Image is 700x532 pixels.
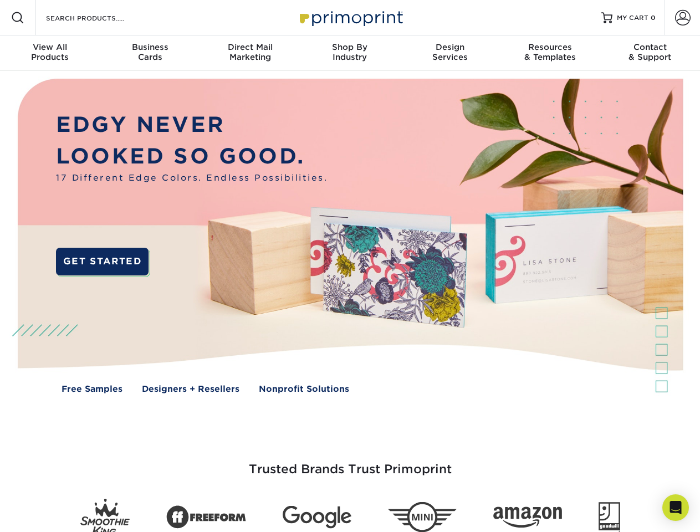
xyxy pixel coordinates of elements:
a: Designers + Resellers [142,383,239,396]
div: Open Intercom Messenger [662,494,689,521]
span: Direct Mail [200,42,300,52]
span: 0 [651,14,656,22]
div: Marketing [200,42,300,62]
iframe: Google Customer Reviews [3,498,94,528]
img: Amazon [493,507,562,528]
a: Contact& Support [600,35,700,71]
p: EDGY NEVER [56,109,328,141]
a: BusinessCards [100,35,200,71]
a: Resources& Templates [500,35,600,71]
a: Shop ByIndustry [300,35,400,71]
div: Cards [100,42,200,62]
div: & Support [600,42,700,62]
div: & Templates [500,42,600,62]
a: GET STARTED [56,248,149,275]
span: Resources [500,42,600,52]
span: MY CART [617,13,648,23]
span: Contact [600,42,700,52]
div: Industry [300,42,400,62]
span: Design [400,42,500,52]
a: DesignServices [400,35,500,71]
a: Nonprofit Solutions [259,383,349,396]
span: 17 Different Edge Colors. Endless Possibilities. [56,172,328,185]
img: Goodwill [599,502,620,532]
span: Business [100,42,200,52]
img: Google [283,506,351,529]
span: Shop By [300,42,400,52]
input: SEARCH PRODUCTS..... [45,11,153,24]
h3: Trusted Brands Trust Primoprint [26,436,675,490]
a: Direct MailMarketing [200,35,300,71]
a: Free Samples [62,383,122,396]
img: Primoprint [295,6,406,29]
p: LOOKED SO GOOD. [56,141,328,172]
div: Services [400,42,500,62]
